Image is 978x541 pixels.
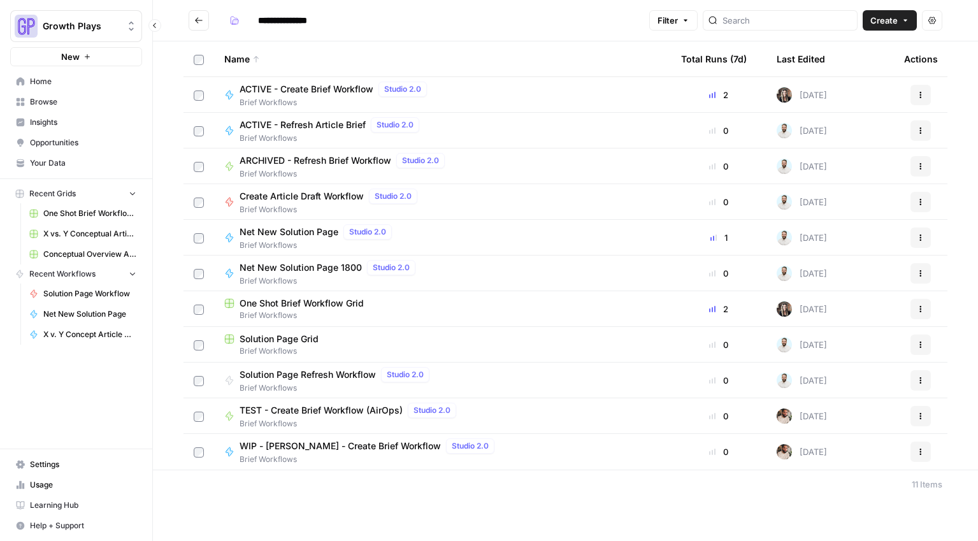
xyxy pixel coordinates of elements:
span: One Shot Brief Workflow Grid [43,208,136,219]
a: Net New Solution Page [24,304,142,324]
div: 0 [681,160,756,173]
a: Learning Hub [10,495,142,516]
span: ACTIVE - Create Brief Workflow [240,83,373,96]
div: [DATE] [777,230,827,245]
span: Settings [30,459,136,470]
span: Conceptual Overview Article Grid [43,249,136,260]
span: Brief Workflows [240,133,424,144]
span: Brief Workflows [240,275,421,287]
a: Solution Page Workflow [24,284,142,304]
div: Name [224,41,661,76]
span: Studio 2.0 [377,119,413,131]
div: 0 [681,445,756,458]
img: odyn83o5p1wan4k8cy2vh2ud1j9q [777,266,792,281]
span: Brief Workflows [240,454,500,465]
span: Your Data [30,157,136,169]
span: Studio 2.0 [452,440,489,452]
span: Opportunities [30,137,136,148]
a: Net New Solution PageStudio 2.0Brief Workflows [224,224,661,251]
a: One Shot Brief Workflow GridBrief Workflows [224,297,661,321]
a: X vs. Y Conceptual Articles [24,224,142,244]
div: Actions [904,41,938,76]
span: Studio 2.0 [375,191,412,202]
span: One Shot Brief Workflow Grid [240,297,364,310]
span: TEST - Create Brief Workflow (AirOps) [240,404,403,417]
button: Create [863,10,917,31]
span: Brief Workflows [224,310,661,321]
a: TEST - Create Brief Workflow (AirOps)Studio 2.0Brief Workflows [224,403,661,429]
span: Help + Support [30,520,136,531]
span: Brief Workflows [240,168,450,180]
span: ARCHIVED - Refresh Brief Workflow [240,154,391,167]
span: WIP - [PERSON_NAME] - Create Brief Workflow [240,440,441,452]
span: Browse [30,96,136,108]
span: Net New Solution Page [43,308,136,320]
img: Growth Plays Logo [15,15,38,38]
div: 11 Items [912,478,942,491]
a: ACTIVE - Refresh Article BriefStudio 2.0Brief Workflows [224,117,661,144]
div: 0 [681,124,756,137]
span: Brief Workflows [240,97,432,108]
button: Filter [649,10,698,31]
a: Settings [10,454,142,475]
a: One Shot Brief Workflow Grid [24,203,142,224]
span: Solution Page Grid [240,333,319,345]
span: Net New Solution Page 1800 [240,261,362,274]
div: [DATE] [777,444,827,459]
span: Studio 2.0 [413,405,450,416]
span: Usage [30,479,136,491]
img: hdvq4edqhod41033j3abmrftx7xs [777,301,792,317]
a: Net New Solution Page 1800Studio 2.0Brief Workflows [224,260,661,287]
a: ACTIVE - Create Brief WorkflowStudio 2.0Brief Workflows [224,82,661,108]
span: Studio 2.0 [402,155,439,166]
a: Solution Page Refresh WorkflowStudio 2.0Brief Workflows [224,367,661,394]
span: Home [30,76,136,87]
div: [DATE] [777,408,827,424]
input: Search [723,14,852,27]
span: Studio 2.0 [384,83,421,95]
div: [DATE] [777,159,827,174]
div: [DATE] [777,123,827,138]
div: [DATE] [777,301,827,317]
div: [DATE] [777,194,827,210]
span: Net New Solution Page [240,226,338,238]
img: odyn83o5p1wan4k8cy2vh2ud1j9q [777,373,792,388]
button: Help + Support [10,516,142,536]
span: Brief Workflows [240,204,422,215]
span: X vs. Y Conceptual Articles [43,228,136,240]
img: odyn83o5p1wan4k8cy2vh2ud1j9q [777,194,792,210]
a: WIP - [PERSON_NAME] - Create Brief WorkflowStudio 2.0Brief Workflows [224,438,661,465]
div: [DATE] [777,87,827,103]
img: odyn83o5p1wan4k8cy2vh2ud1j9q [777,159,792,174]
a: Browse [10,92,142,112]
a: Insights [10,112,142,133]
span: Solution Page Refresh Workflow [240,368,376,381]
div: 2 [681,89,756,101]
span: Filter [658,14,678,27]
button: Workspace: Growth Plays [10,10,142,42]
img: 09vqwntjgx3gjwz4ea1r9l7sj8gc [777,444,792,459]
span: Create [870,14,898,27]
a: Usage [10,475,142,495]
span: Recent Workflows [29,268,96,280]
div: 1 [681,231,756,244]
span: Studio 2.0 [349,226,386,238]
span: Brief Workflows [240,382,435,394]
img: odyn83o5p1wan4k8cy2vh2ud1j9q [777,123,792,138]
div: 0 [681,338,756,351]
span: Brief Workflows [240,418,461,429]
span: Brief Workflows [224,345,661,357]
div: [DATE] [777,266,827,281]
a: X v. Y Concept Article Generator [24,324,142,345]
div: Total Runs (7d) [681,41,747,76]
span: X v. Y Concept Article Generator [43,329,136,340]
a: Your Data [10,153,142,173]
span: Create Article Draft Workflow [240,190,364,203]
img: odyn83o5p1wan4k8cy2vh2ud1j9q [777,337,792,352]
div: Last Edited [777,41,825,76]
span: Studio 2.0 [373,262,410,273]
img: odyn83o5p1wan4k8cy2vh2ud1j9q [777,230,792,245]
img: 09vqwntjgx3gjwz4ea1r9l7sj8gc [777,408,792,424]
button: Recent Workflows [10,264,142,284]
span: Brief Workflows [240,240,397,251]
